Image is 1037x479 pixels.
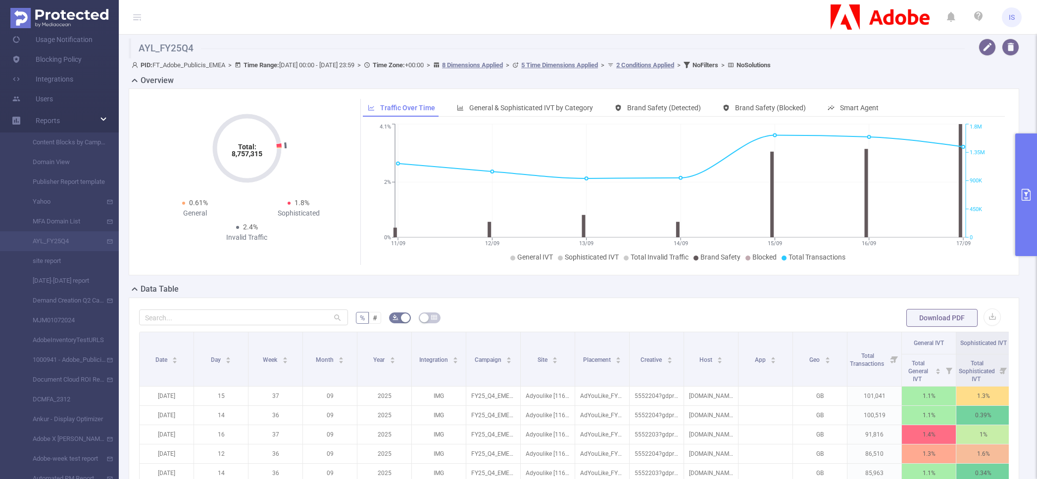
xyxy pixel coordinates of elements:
[419,356,449,363] span: Integration
[20,132,107,152] a: Content Blocks by Campaign
[20,449,107,469] a: Adobe-week test report
[615,355,621,361] div: Sort
[942,354,956,386] i: Filter menu
[752,253,777,261] span: Blocked
[517,253,553,261] span: General IVT
[630,387,684,405] p: 5552204?gdpr=1
[172,355,178,361] div: Sort
[360,314,365,322] span: %
[674,61,684,69] span: >
[469,104,593,112] span: General & Sophisticated IVT by Category
[354,61,364,69] span: >
[970,149,985,156] tspan: 1.35M
[956,240,971,247] tspan: 17/09
[248,425,302,444] p: 37
[840,104,879,112] span: Smart Agent
[630,444,684,463] p: 5552204?gdpr=1
[10,8,108,28] img: Protected Media
[20,231,107,251] a: AYL_FY25Q4
[141,283,179,295] h2: Data Table
[521,425,575,444] p: Adyoulike [11655]
[956,444,1010,463] p: 1.6%
[809,356,821,363] span: Geo
[906,309,978,327] button: Download PDF
[412,425,466,444] p: IMG
[506,355,512,361] div: Sort
[380,124,391,131] tspan: 4.1%
[132,61,771,69] span: FT_Adobe_Publicis_EMEA [DATE] 00:00 - [DATE] 23:59 +00:00
[248,444,302,463] p: 36
[248,406,302,425] p: 36
[1009,7,1015,27] span: IS
[862,240,876,247] tspan: 16/09
[244,61,279,69] b: Time Range:
[20,370,107,390] a: Document Cloud ROI Report
[339,355,344,358] i: icon: caret-up
[243,223,258,231] span: 2.4%
[771,359,776,362] i: icon: caret-down
[793,387,847,405] p: GB
[194,387,248,405] p: 15
[641,356,663,363] span: Creative
[424,61,433,69] span: >
[129,39,965,58] h1: AYL_FY25Q4
[373,314,377,322] span: #
[684,387,738,405] p: [DOMAIN_NAME] ([DOMAIN_NAME])
[357,444,411,463] p: 2025
[140,444,194,463] p: [DATE]
[20,172,107,192] a: Publisher Report template
[902,425,956,444] p: 1.4%
[141,75,174,87] h2: Overview
[503,61,512,69] span: >
[12,49,82,69] a: Blocking Policy
[194,406,248,425] p: 14
[172,359,178,362] i: icon: caret-down
[368,104,375,111] i: icon: line-chart
[452,355,458,361] div: Sort
[303,387,357,405] p: 09
[226,355,231,358] i: icon: caret-up
[552,355,558,358] i: icon: caret-up
[956,425,1010,444] p: 1%
[194,425,248,444] p: 16
[20,429,107,449] a: Adobe X [PERSON_NAME] PM Daily Report
[20,310,107,330] a: MJM01072024
[552,359,558,362] i: icon: caret-down
[902,406,956,425] p: 1.1%
[667,355,672,358] i: icon: caret-up
[384,234,391,241] tspan: 0%
[316,356,335,363] span: Month
[583,356,612,363] span: Placement
[793,406,847,425] p: GB
[475,356,503,363] span: Campaign
[238,143,256,151] tspan: Total:
[338,355,344,361] div: Sort
[996,354,1010,386] i: Filter menu
[132,62,141,68] i: icon: user
[20,350,107,370] a: 1000941 - Adobe_Publicis_EMEA_Misinformation
[247,208,351,218] div: Sophisticated
[20,152,107,172] a: Domain View
[282,359,288,362] i: icon: caret-down
[959,360,995,383] span: Total Sophisticated IVT
[232,150,262,158] tspan: 8,757,315
[771,355,776,358] i: icon: caret-up
[902,387,956,405] p: 1.1%
[575,444,629,463] p: AdYouLike_FY25AcrobatDemandCreation_PSP_Cohort-AdYouLike-ADC-ACRO-Partner_UK_DSK_ST_1200x627_Mark...
[412,406,466,425] p: IMG
[195,232,299,243] div: Invalid Traffic
[825,359,830,362] i: icon: caret-down
[521,387,575,405] p: Adyoulike [11655]
[12,69,73,89] a: Integrations
[143,208,247,218] div: General
[391,240,405,247] tspan: 11/09
[390,355,395,358] i: icon: caret-up
[357,406,411,425] p: 2025
[552,355,558,361] div: Sort
[20,251,107,271] a: site report
[717,359,723,362] i: icon: caret-down
[339,359,344,362] i: icon: caret-down
[453,359,458,362] i: icon: caret-down
[466,406,520,425] p: FY25_Q4_EMEA_DocumentCloud_AcrobatsGotIt_Progression_Progression_CP323VD_P42498_NA [287833]
[139,309,348,325] input: Search...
